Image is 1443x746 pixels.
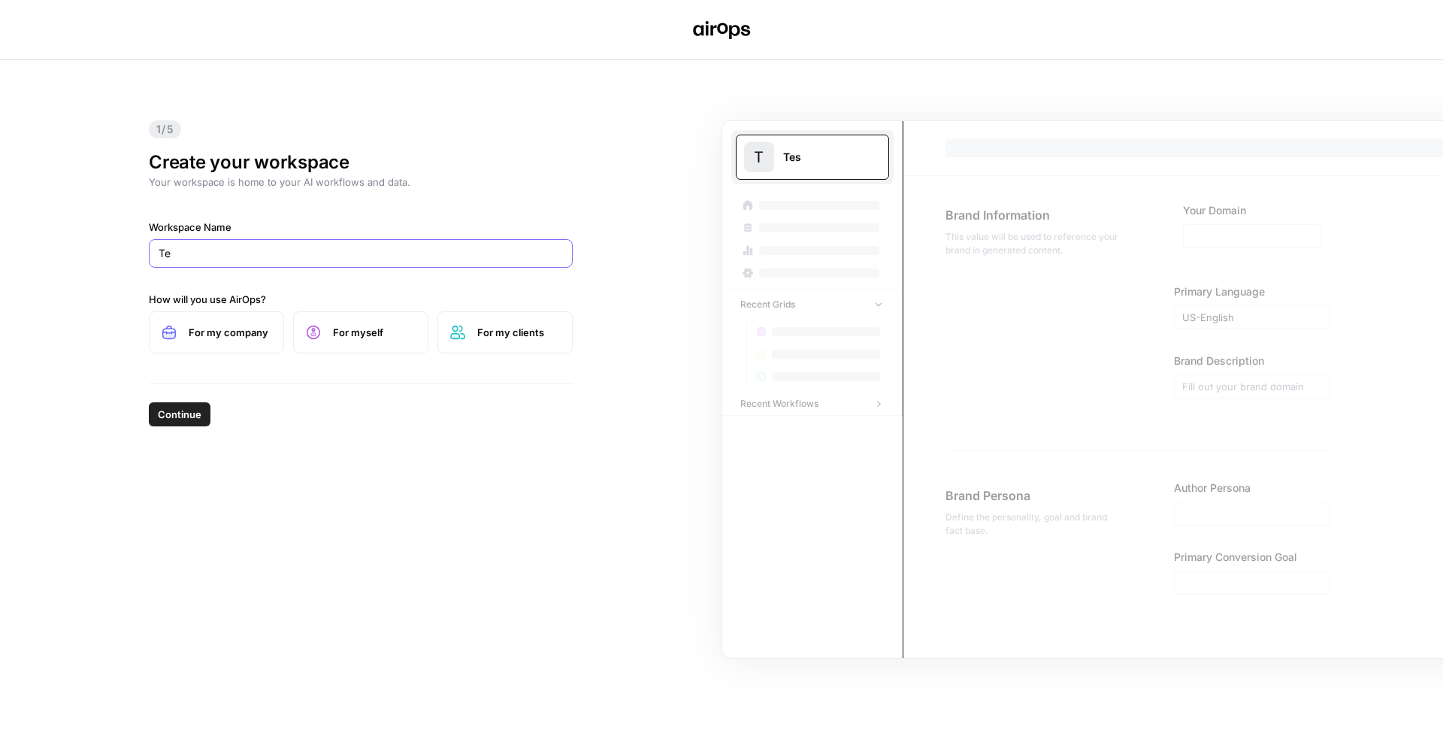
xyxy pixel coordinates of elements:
[159,246,563,261] input: SpaceOps
[333,325,416,340] span: For myself
[189,325,271,340] span: For my company
[754,147,764,168] span: T
[149,292,573,307] label: How will you use AirOps?
[149,120,181,138] span: 1/5
[149,402,210,426] button: Continue
[477,325,560,340] span: For my clients
[158,407,201,422] span: Continue
[149,220,573,235] label: Workspace Name
[149,174,573,190] p: Your workspace is home to your AI workflows and data.
[149,150,573,174] h1: Create your workspace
